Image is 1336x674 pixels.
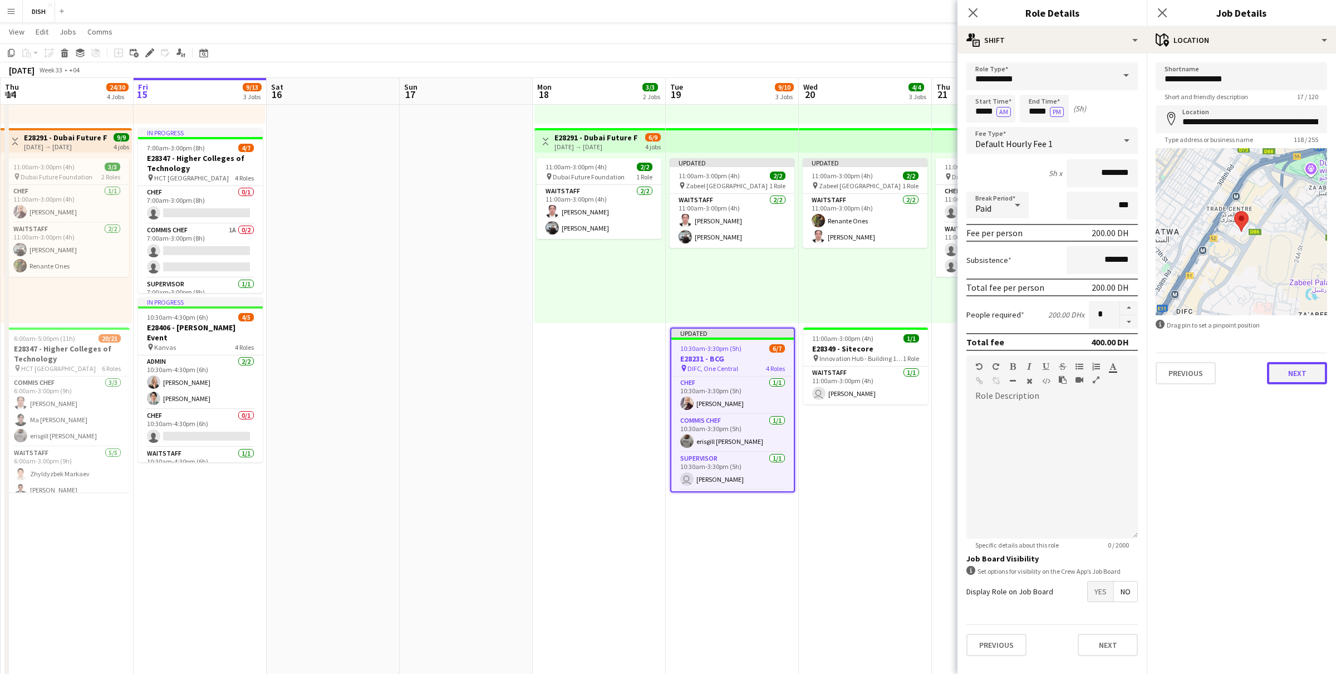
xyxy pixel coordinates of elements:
app-card-role: Chef0/110:30am-4:30pm (6h) [138,409,263,447]
button: Paste as plain text [1059,375,1067,384]
span: View [9,27,24,37]
button: Bold [1009,362,1016,371]
span: 11:00am-3:00pm (4h) [812,334,873,343]
div: 400.00 DH [1091,336,1129,348]
button: Increase [1120,301,1138,315]
h3: Job Board Visibility [966,554,1138,564]
div: 3 Jobs [243,92,261,101]
div: Total fee per person [966,282,1044,293]
span: Innovation Hub - Building 1, 35X7+R7V - Al Falak [GEOGRAPHIC_DATA] - [GEOGRAPHIC_DATA] Internet C... [819,354,903,363]
span: 1 Role [769,182,785,190]
button: Next [1078,634,1138,656]
button: Previous [966,634,1026,656]
a: Comms [83,25,117,39]
span: 4 Roles [235,174,254,182]
div: Updated11:00am-3:00pm (4h)2/2 Zabeel [GEOGRAPHIC_DATA]1 RoleWaitstaff2/211:00am-3:00pm (4h)[PERSO... [670,158,794,248]
span: 15 [136,88,148,101]
app-card-role: Waitstaff2/211:00am-3:00pm (4h)[PERSON_NAME]Renante Ones [4,223,129,277]
div: 4 Jobs [107,92,128,101]
h3: E28231 - BCG [671,354,794,364]
div: Updated [803,158,927,167]
span: 20/21 [99,334,121,343]
span: HCT [GEOGRAPHIC_DATA] [154,174,229,182]
h3: E28291 - Dubai Future Foundation [24,133,107,143]
span: 118 / 255 [1285,135,1327,144]
span: 6:00am-5:00pm (11h) [14,334,75,343]
app-job-card: Updated11:00am-3:00pm (4h)2/2 Zabeel [GEOGRAPHIC_DATA]1 RoleWaitstaff2/211:00am-3:00pm (4h)Renant... [803,158,927,248]
button: Ordered List [1092,362,1100,371]
span: 4 Roles [766,364,785,373]
app-job-card: Updated10:30am-3:30pm (5h)6/7E28231 - BCG DIFC, One Central4 RolesChef1/110:30am-3:30pm (5h)[PERS... [670,328,795,492]
app-job-card: 11:00am-3:00pm (4h)2/2 Dubai Future Foundation1 RoleWaitstaff2/211:00am-3:00pm (4h)[PERSON_NAME][... [537,158,661,239]
span: 1 Role [636,173,652,181]
div: 6:00am-5:00pm (11h)20/21E28347 - Higher Colleges of Technology HCT [GEOGRAPHIC_DATA]6 RolesCommis... [5,328,130,492]
span: No [1114,582,1137,602]
span: Sat [271,82,283,92]
div: Location [1147,27,1336,53]
button: Previous [1156,362,1216,384]
a: Jobs [55,25,81,39]
div: 200.00 DH x [1048,310,1084,320]
div: (5h) [1073,104,1086,114]
span: 9/10 [775,83,794,91]
span: 6/9 [645,133,661,141]
span: 20 [802,88,818,101]
h3: E28349 - Sitecore [803,344,928,354]
div: +04 [69,66,80,74]
app-card-role: Waitstaff3/4 [671,490,794,577]
span: Mon [537,82,552,92]
div: Updated [670,158,794,167]
app-card-role: Admin2/210:30am-4:30pm (6h)[PERSON_NAME][PERSON_NAME] [138,355,263,409]
span: Type address or business name [1156,135,1262,144]
button: Underline [1042,362,1050,371]
span: 11:00am-3:00pm (4h) [546,163,607,171]
app-card-role: Waitstaff2/211:00am-3:00pm (4h)Renante Ones[PERSON_NAME] [803,194,927,248]
div: [DATE] → [DATE] [24,143,107,151]
span: Dubai Future Foundation [952,173,1024,181]
app-card-role: Commis Chef3/36:00am-3:00pm (9h)[PERSON_NAME]Ma [PERSON_NAME]erisgill [PERSON_NAME] [5,377,130,447]
div: In progress [138,297,263,306]
app-card-role: Supervisor1/17:00am-3:00pm (8h) [138,278,263,316]
span: 24/30 [106,83,129,91]
span: 10:30am-4:30pm (6h) [147,313,208,321]
button: Horizontal Line [1009,377,1016,385]
app-card-role: Supervisor1/110:30am-3:30pm (5h) [PERSON_NAME] [671,452,794,490]
button: Strikethrough [1059,362,1067,371]
button: Clear Formatting [1025,377,1033,385]
span: 2 Roles [101,173,120,181]
div: In progress7:00am-3:00pm (8h)4/7E28347 - Higher Colleges of Technology HCT [GEOGRAPHIC_DATA]4 Rol... [138,128,263,293]
app-card-role: Chef1/111:00am-3:00pm (4h)[PERSON_NAME] [4,185,129,223]
button: Fullscreen [1092,375,1100,384]
app-job-card: 11:00am-3:00pm (4h)1/1E28349 - Sitecore Innovation Hub - Building 1, 35X7+R7V - Al Falak [GEOGRAP... [803,328,928,404]
div: Shift [957,27,1147,53]
div: 4 jobs [114,141,129,151]
label: People required [966,310,1024,320]
span: Comms [87,27,112,37]
span: 3/3 [105,163,120,171]
app-card-role: Chef1/110:30am-3:30pm (5h)[PERSON_NAME] [671,377,794,414]
span: 10:30am-3:30pm (5h) [680,344,741,353]
a: Edit [31,25,53,39]
app-card-role: Waitstaff1/111:00am-3:00pm (4h) [PERSON_NAME] [803,367,928,404]
app-job-card: 11:00am-3:00pm (4h)3/3 Dubai Future Foundation2 RolesChef1/111:00am-3:00pm (4h)[PERSON_NAME]Waits... [4,158,129,277]
div: Total fee [966,336,1004,348]
div: Drag pin to set a pinpoint position [1156,320,1327,330]
span: 1 Role [903,354,919,363]
app-card-role: Waitstaff5/56:00am-3:00pm (9h)Zhyldyzbek Markaev[PERSON_NAME] [5,447,130,549]
span: Sun [404,82,417,92]
span: Edit [36,27,48,37]
div: Updated [671,329,794,338]
span: 21 [935,88,950,101]
app-job-card: 11:00am-3:00pm (4h)0/3 Dubai Future Foundation2 RolesChef0/111:00am-3:00pm (4h) Waitstaff0/211:00... [936,158,1060,277]
div: 200.00 DH [1092,227,1129,238]
span: Short and friendly description [1156,92,1257,101]
button: Next [1267,362,1327,384]
app-card-role: Waitstaff1/110:30am-4:30pm (6h) [138,447,263,485]
app-card-role: Waitstaff2/211:00am-3:00pm (4h)[PERSON_NAME][PERSON_NAME] [537,185,661,239]
span: 2/2 [637,163,652,171]
app-card-role: Chef0/17:00am-3:00pm (8h) [138,186,263,224]
div: 3 Jobs [909,92,926,101]
label: Subsistence [966,255,1011,265]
